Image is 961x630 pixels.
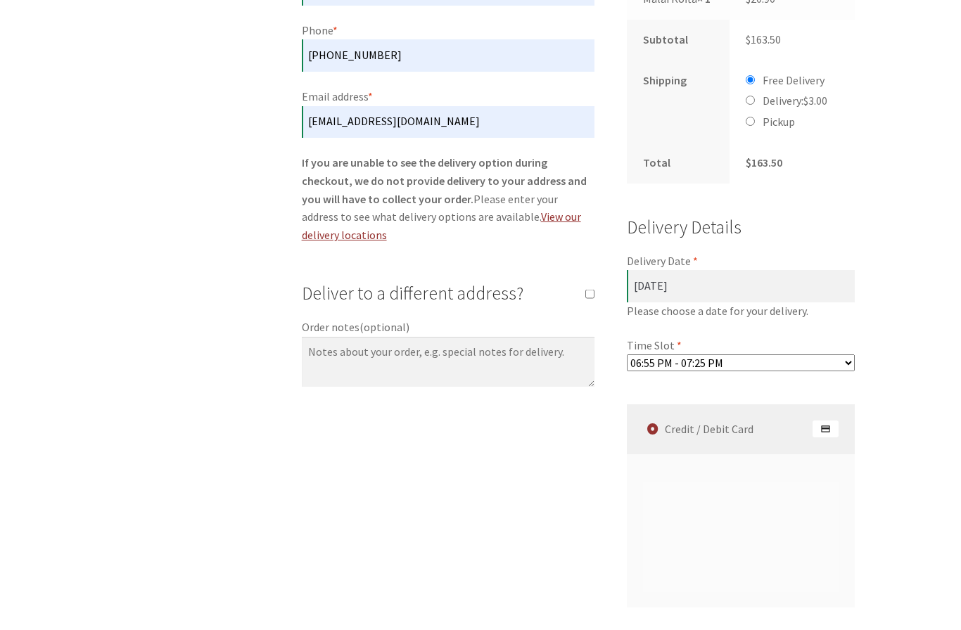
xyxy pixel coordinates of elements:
[585,289,594,298] input: Deliver to a different address?
[813,420,839,437] img: Credit / Debit Card
[763,73,825,87] label: Free Delivery
[746,32,781,46] bdi: 163.50
[803,94,827,108] bdi: 3.00
[627,252,855,271] label: Delivery Date
[627,337,855,355] label: Time Slot
[763,115,795,129] label: Pickup
[302,22,594,40] label: Phone
[302,88,594,106] label: Email address
[627,143,730,184] th: Total
[302,155,587,206] strong: If you are unable to see the delivery option during checkout, we do not provide delivery to your ...
[746,155,782,169] bdi: 163.50
[302,282,523,304] span: Deliver to a different address?
[302,210,581,242] a: View our delivery locations
[359,320,409,334] span: (optional)
[627,270,855,302] input: Select a delivery date
[746,155,751,169] span: $
[631,404,855,454] label: Credit / Debit Card
[302,319,594,337] label: Order notes
[763,94,827,108] label: Delivery:
[746,32,751,46] span: $
[627,60,730,143] th: Shipping
[627,302,855,321] span: Please choose a date for your delivery.
[627,20,730,60] th: Subtotal
[640,489,836,582] iframe: Secure payment input frame
[803,94,808,108] span: $
[302,154,594,245] p: Please enter your address to see what delivery options are available.
[627,213,855,243] h3: Delivery Details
